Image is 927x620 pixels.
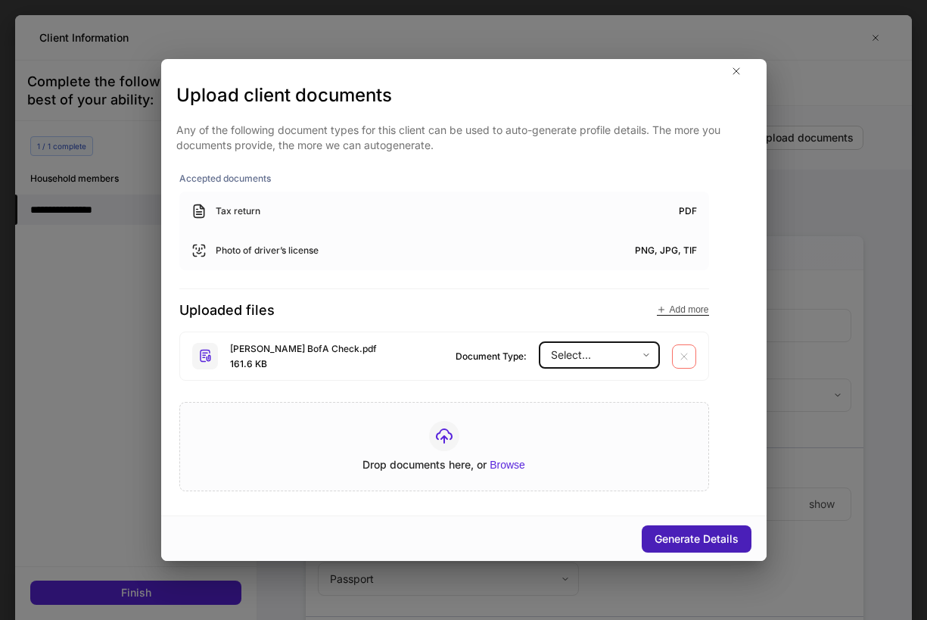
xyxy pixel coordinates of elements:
p: Any of the following document types for this client can be used to auto-generate profile details.... [176,123,751,153]
div: Document Type: [456,349,527,363]
button: Browse [490,459,525,472]
div: [PERSON_NAME] BofA Check.pdf [230,341,443,356]
h6: PDF [679,204,697,218]
h6: Tax return [216,204,260,218]
h6: PNG, JPG, TIF [635,243,697,257]
button: Add more [657,304,708,316]
h6: Accepted documents [179,171,709,185]
div: Generate Details [655,531,739,547]
h6: Photo of driver’s license [216,243,319,257]
h3: Upload client documents [176,83,751,107]
button: Generate Details [642,525,751,553]
h5: Drop documents here, or [362,457,525,472]
h4: Uploaded files [179,301,275,319]
div: 161.6 KB [230,357,443,371]
div: Select... [539,341,659,369]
